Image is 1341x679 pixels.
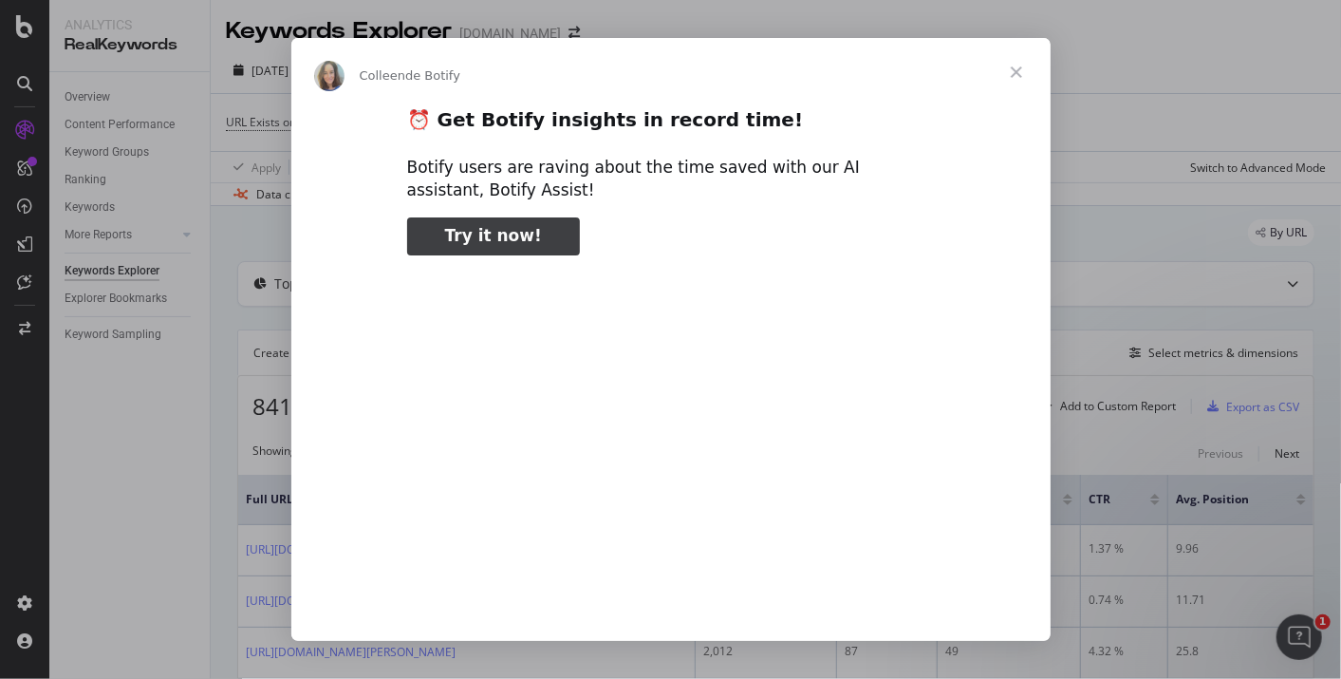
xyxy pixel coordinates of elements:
a: Try it now! [407,217,580,255]
h2: ⏰ Get Botify insights in record time! [407,107,935,142]
div: Botify users are raving about the time saved with our AI assistant, Botify Assist! [407,157,935,202]
img: Profile image for Colleen [314,61,345,91]
video: Regarder la vidéo [275,272,1067,668]
span: Colleen [360,68,406,83]
span: Fermer [982,38,1051,106]
span: Try it now! [445,226,542,245]
span: de Botify [405,68,460,83]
